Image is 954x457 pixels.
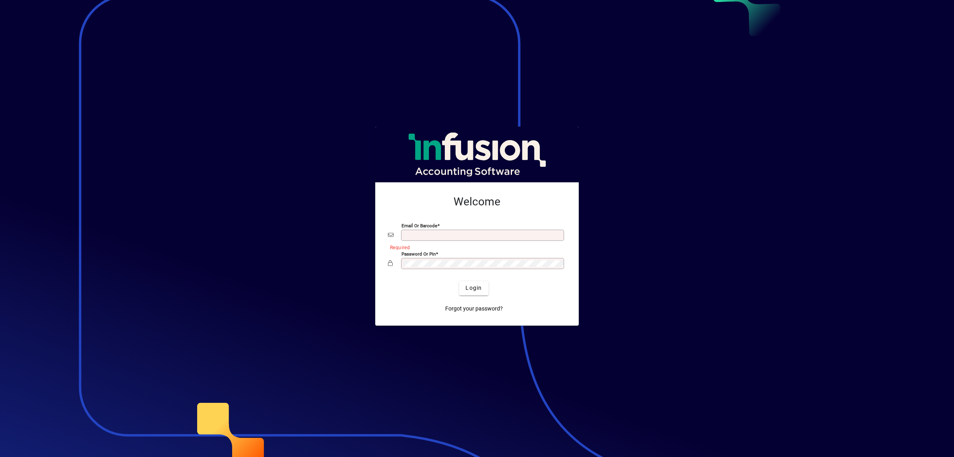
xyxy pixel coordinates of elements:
span: Forgot your password? [445,305,503,313]
mat-label: Password or Pin [401,251,436,256]
mat-label: Email or Barcode [401,223,437,228]
a: Forgot your password? [442,302,506,316]
mat-error: Required [390,243,560,251]
h2: Welcome [388,195,566,209]
button: Login [459,281,488,295]
span: Login [465,284,482,292]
